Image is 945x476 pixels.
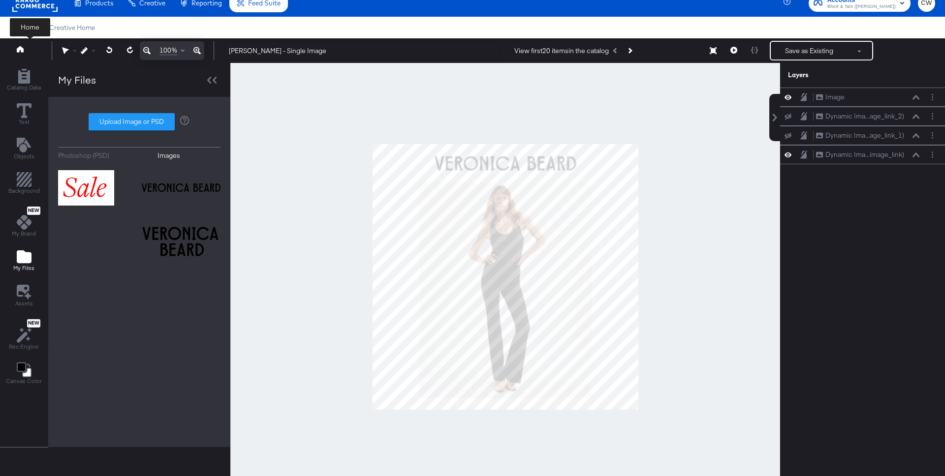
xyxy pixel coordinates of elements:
[7,247,40,275] button: Add Files
[36,24,49,31] span: /
[927,111,938,121] button: Layer Options
[6,205,42,241] button: NewMy Brand
[13,264,34,272] span: My Files
[27,320,40,327] span: New
[10,24,36,31] span: Creative
[816,149,905,160] button: Dynamic Ima...image_link)
[58,73,96,87] div: My Files
[771,42,848,59] button: Save as Existing
[788,70,888,80] div: Layers
[927,149,938,160] button: Layer Options
[780,126,945,145] div: Dynamic Ima...age_link_1)Layer Options
[816,130,905,141] button: Dynamic Ima...age_link_1)
[159,46,177,55] span: 100%
[2,170,46,198] button: Add Rectangle
[19,118,30,126] span: Text
[15,299,33,307] span: Assets
[623,42,636,59] button: Next Product
[927,92,938,102] button: Layer Options
[58,151,109,160] div: Photoshop (PSD)
[9,343,39,351] span: Rec Engine
[11,101,37,129] button: Text
[827,3,896,11] span: Block & Tam ([PERSON_NAME])
[514,46,609,56] div: View first 20 items in the catalog
[58,151,150,160] button: Photoshop (PSD)
[6,377,42,385] span: Canvas Color
[157,151,221,160] button: Images
[8,187,40,195] span: Background
[157,151,180,160] div: Images
[49,24,95,31] a: Creative Home
[825,92,845,102] div: Image
[14,152,34,160] span: Objects
[780,107,945,126] div: Dynamic Ima...age_link_2)Layer Options
[825,150,904,159] div: Dynamic Ima...image_link)
[780,145,945,164] div: Dynamic Ima...image_link)Layer Options
[816,111,905,121] button: Dynamic Ima...age_link_2)
[9,282,39,310] button: Assets
[825,112,904,121] div: Dynamic Ima...age_link_2)
[7,84,41,91] span: Catalog Data
[12,230,36,238] span: My Brand
[927,130,938,141] button: Layer Options
[3,317,45,354] button: NewRec Engine
[780,88,945,107] div: ImageLayer Options
[8,135,40,163] button: Add Text
[816,92,845,102] button: Image
[1,66,47,94] button: Add Rectangle
[825,131,904,140] div: Dynamic Ima...age_link_1)
[27,208,40,214] span: New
